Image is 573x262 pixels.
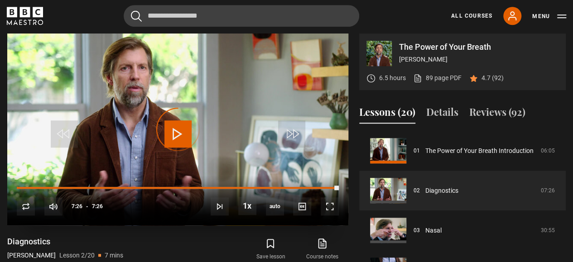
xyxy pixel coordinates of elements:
p: 6.5 hours [379,73,406,83]
button: Playback Rate [238,197,256,215]
button: Lessons (20) [359,105,415,124]
p: The Power of Your Breath [399,43,559,51]
a: Nasal [425,226,442,235]
span: - [86,203,88,210]
button: Details [426,105,458,124]
button: Toggle navigation [532,12,566,21]
span: 7:26 [72,198,82,214]
p: 7 mins [105,251,123,260]
a: Diagnostics [425,186,458,195]
svg: BBC Maestro [7,7,43,25]
p: [PERSON_NAME] [399,55,559,64]
span: auto [266,197,284,215]
button: Mute [44,197,63,215]
p: 4.7 (92) [482,73,504,83]
h1: Diagnostics [7,236,123,247]
button: Reviews (92) [469,105,525,124]
button: Next Lesson [211,197,229,215]
p: [PERSON_NAME] [7,251,56,260]
button: Fullscreen [321,197,339,215]
video-js: Video Player [7,33,348,225]
a: 89 page PDF [413,73,462,83]
input: Search [124,5,359,27]
button: Captions [293,197,311,215]
span: 7:26 [92,198,103,214]
div: Progress Bar [17,187,339,189]
button: Submit the search query [131,10,142,22]
a: All Courses [451,12,492,20]
p: Lesson 2/20 [59,251,95,260]
div: Current quality: 360p [266,197,284,215]
button: Replay [17,197,35,215]
a: The Power of Your Breath Introduction [425,146,534,156]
